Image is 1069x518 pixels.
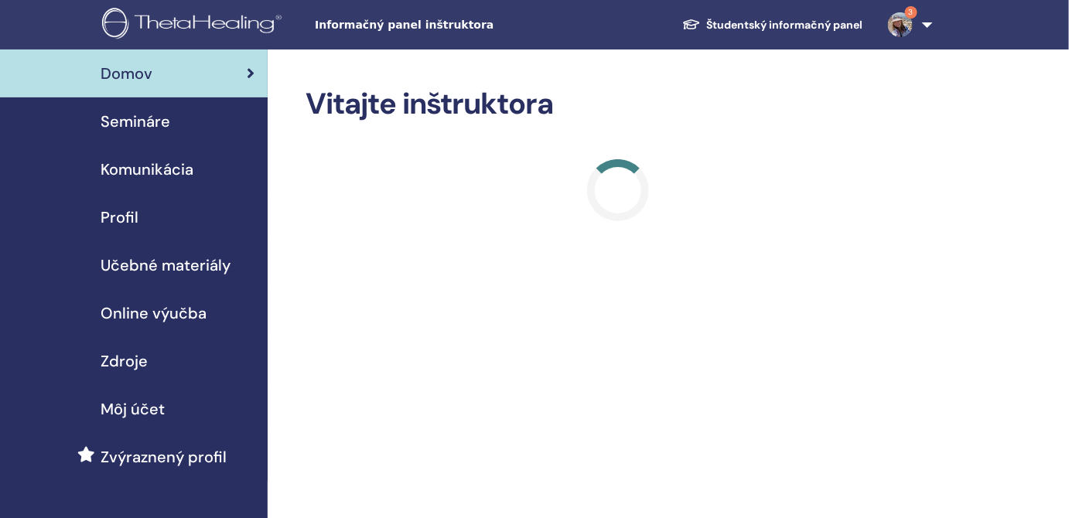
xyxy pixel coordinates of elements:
[905,6,917,19] span: 3
[101,445,227,469] span: Zvýraznený profil
[101,397,165,421] span: Môj účet
[101,110,170,133] span: Semináre
[101,206,138,229] span: Profil
[682,18,701,31] img: graduation-cap-white.svg
[101,302,207,325] span: Online výučba
[101,254,231,277] span: Učebné materiály
[101,158,193,181] span: Komunikácia
[102,8,287,43] img: logo.png
[306,87,931,122] h2: Vitajte inštruktora
[888,12,913,37] img: default.jpg
[101,349,148,373] span: Zdroje
[670,11,876,39] a: Študentský informačný panel
[315,17,547,33] span: Informačný panel inštruktora
[101,62,152,85] span: Domov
